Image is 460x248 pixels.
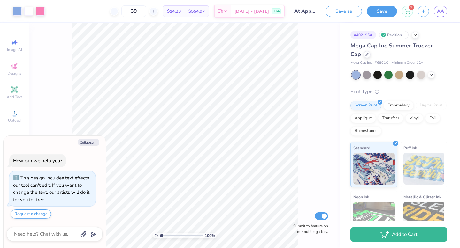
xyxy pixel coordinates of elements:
[290,223,328,235] label: Submit to feature on our public gallery.
[350,88,447,95] div: Print Type
[205,233,215,238] span: 100 %
[403,144,417,151] span: Puff Ink
[434,6,447,17] a: AA
[350,60,372,66] span: Mega Cap Inc
[375,60,388,66] span: # 6801C
[350,101,381,110] div: Screen Print
[378,113,403,123] div: Transfers
[350,126,381,136] div: Rhinestones
[350,31,376,39] div: # 402195A
[403,193,441,200] span: Metallic & Glitter Ink
[350,227,447,242] button: Add to Cart
[409,5,414,10] span: 1
[353,144,370,151] span: Standard
[425,113,440,123] div: Foil
[78,139,99,146] button: Collapse
[353,193,369,200] span: Neon Ink
[326,6,362,17] button: Save as
[13,157,62,164] div: How can we help you?
[379,31,409,39] div: Revision 1
[405,113,423,123] div: Vinyl
[188,8,205,15] span: $554.97
[7,71,21,76] span: Designs
[403,153,445,185] img: Puff Ink
[367,6,397,17] button: Save
[350,42,433,58] span: Mega Cap Inc Summer Trucker Cap
[121,5,146,17] input: – –
[391,60,423,66] span: Minimum Order: 12 +
[13,175,89,203] div: This design includes text effects our tool can't edit. If you want to change the text, our artist...
[350,113,376,123] div: Applique
[383,101,414,110] div: Embroidery
[437,8,444,15] span: AA
[167,8,181,15] span: $14.23
[353,153,395,185] img: Standard
[8,118,21,123] span: Upload
[353,202,395,234] img: Neon Ink
[7,47,22,52] span: Image AI
[7,94,22,99] span: Add Text
[416,101,447,110] div: Digital Print
[234,8,269,15] span: [DATE] - [DATE]
[11,209,51,219] button: Request a change
[273,9,280,13] span: FREE
[403,202,445,234] img: Metallic & Glitter Ink
[289,5,321,18] input: Untitled Design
